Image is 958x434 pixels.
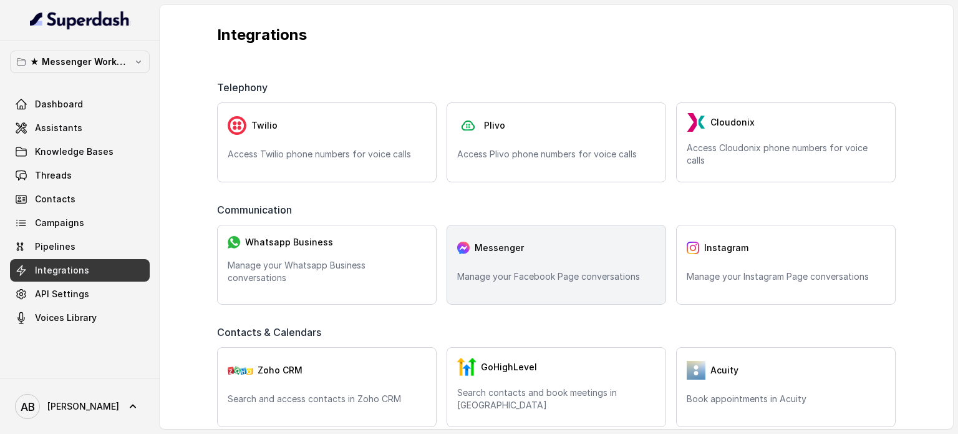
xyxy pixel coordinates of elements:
[35,122,82,134] span: Assistants
[228,366,253,375] img: zohoCRM.b78897e9cd59d39d120b21c64f7c2b3a.svg
[35,169,72,182] span: Threads
[481,361,537,373] span: GoHighLevel
[228,116,246,135] img: twilio.7c09a4f4c219fa09ad352260b0a8157b.svg
[10,212,150,234] a: Campaigns
[217,202,297,217] span: Communication
[710,116,755,129] span: Cloudonix
[21,400,35,413] text: AB
[457,148,656,160] p: Access Plivo phone numbers for voice calls
[457,116,479,136] img: plivo.d3d850b57a745af99832d897a96997ac.svg
[704,242,748,254] span: Instagram
[35,264,89,277] span: Integrations
[228,393,426,405] p: Search and access contacts in Zoho CRM
[35,193,75,205] span: Contacts
[457,358,476,377] img: GHL.59f7fa3143240424d279.png
[217,25,896,45] p: Integrations
[10,117,150,139] a: Assistants
[10,389,150,424] a: [PERSON_NAME]
[475,242,524,254] span: Messenger
[35,217,84,229] span: Campaigns
[10,235,150,258] a: Pipelines
[687,242,699,254] img: instagram.04eb0078a085f83fc525.png
[35,288,89,300] span: API Settings
[35,145,114,158] span: Knowledge Bases
[217,80,273,95] span: Telephony
[258,364,302,377] span: Zoho CRM
[687,113,705,132] img: LzEnlUgADIwsuYwsTIxNLkxQDEyBEgDTDZAMjs1Qgy9jUyMTMxBzEB8uASKBKLgDqFxF08kI1lQAAAABJRU5ErkJggg==
[35,98,83,111] span: Dashboard
[457,242,470,254] img: messenger.2e14a0163066c29f9ca216c7989aa592.svg
[10,307,150,329] a: Voices Library
[228,148,426,160] p: Access Twilio phone numbers for voice calls
[10,259,150,282] a: Integrations
[10,51,150,73] button: ★ Messenger Workspace
[687,361,705,380] img: 5vvjV8cQY1AVHSZc2N7qU9QabzYIM+zpgiA0bbq9KFoni1IQNE8dHPp0leJjYW31UJeOyZnSBUO77gdMaNhFCgpjLZzFnVhVC...
[228,236,240,249] img: whatsapp.f50b2aaae0bd8934e9105e63dc750668.svg
[47,400,119,413] span: [PERSON_NAME]
[484,119,505,132] span: Plivo
[30,10,130,30] img: light.svg
[710,364,738,377] span: Acuity
[30,54,130,69] p: ★ Messenger Workspace
[687,393,885,405] p: Book appointments in Acuity
[457,270,656,283] p: Manage your Facebook Page conversations
[251,119,278,132] span: Twilio
[687,270,885,283] p: Manage your Instagram Page conversations
[687,142,885,167] p: Access Cloudonix phone numbers for voice calls
[245,236,333,249] span: Whatsapp Business
[457,387,656,412] p: Search contacts and book meetings in [GEOGRAPHIC_DATA]
[10,164,150,187] a: Threads
[10,93,150,116] a: Dashboard
[10,283,150,305] a: API Settings
[10,188,150,210] a: Contacts
[228,259,426,284] p: Manage your Whatsapp Business conversations
[35,312,97,324] span: Voices Library
[35,240,75,253] span: Pipelines
[217,325,326,340] span: Contacts & Calendars
[10,141,150,163] a: Knowledge Bases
